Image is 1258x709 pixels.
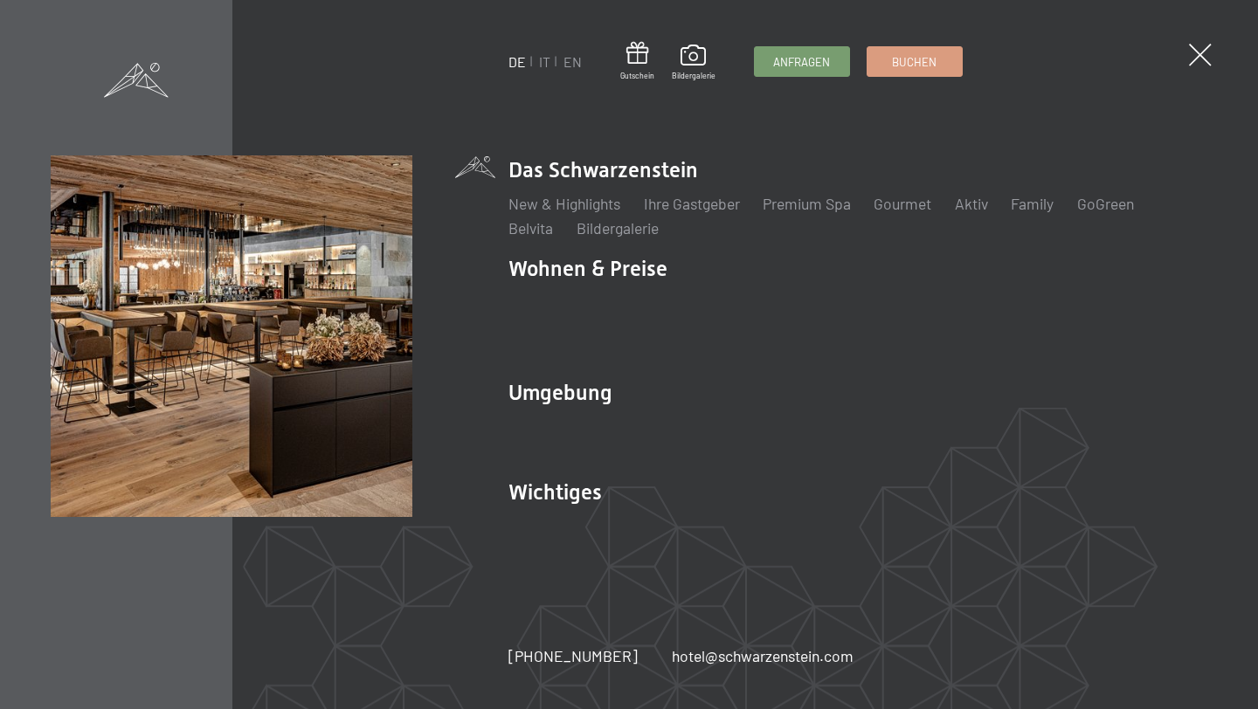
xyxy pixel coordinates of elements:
a: Gourmet [874,194,931,213]
a: Gutschein [620,42,654,81]
a: DE [508,53,526,70]
a: Bildergalerie [577,218,659,237]
a: [PHONE_NUMBER] [508,645,638,667]
span: Buchen [892,54,937,70]
a: New & Highlights [508,194,620,213]
span: Bildergalerie [672,71,715,81]
a: GoGreen [1077,194,1134,213]
a: hotel@schwarzenstein.com [672,645,854,667]
a: EN [563,53,582,70]
span: [PHONE_NUMBER] [508,646,638,665]
a: Family [1011,194,1054,213]
a: Ihre Gastgeber [644,194,740,213]
a: IT [539,53,550,70]
a: Belvita [508,218,553,237]
span: Anfragen [773,54,830,70]
span: Gutschein [620,71,654,81]
a: Premium Spa [763,194,851,213]
a: Anfragen [755,47,849,76]
a: Buchen [867,47,962,76]
a: Aktiv [955,194,988,213]
a: Bildergalerie [672,45,715,81]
